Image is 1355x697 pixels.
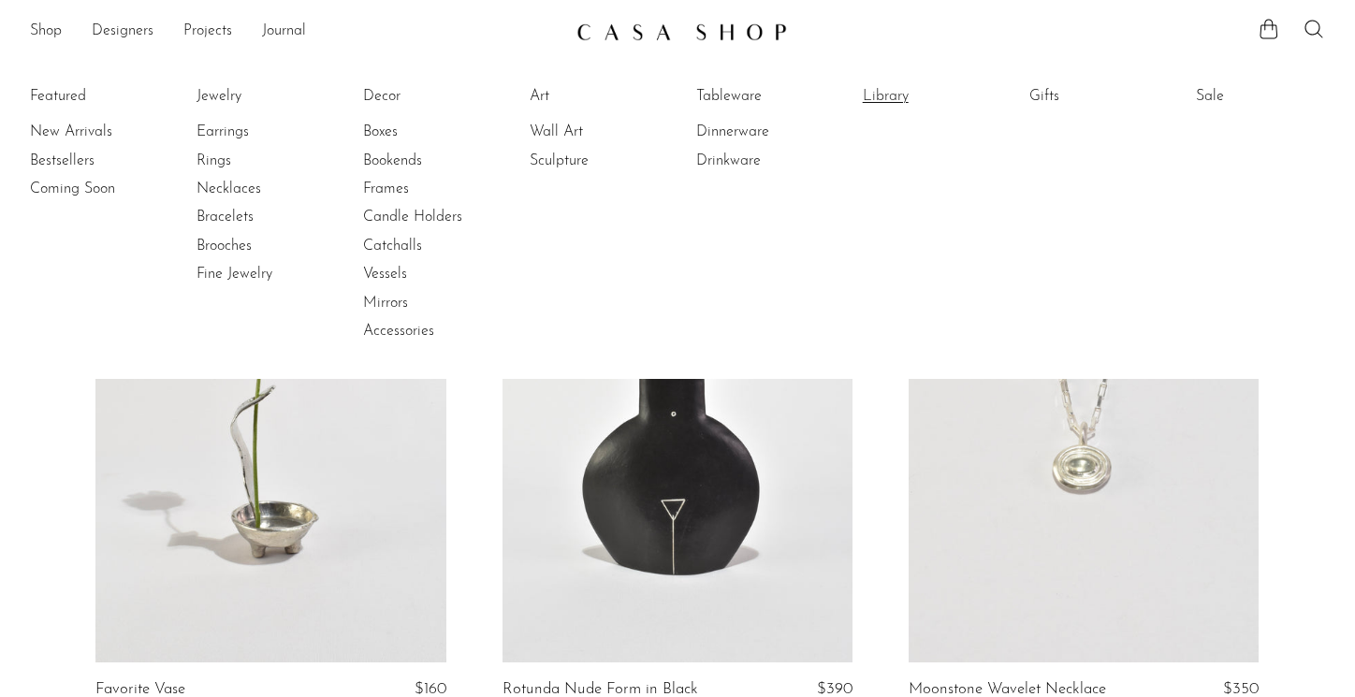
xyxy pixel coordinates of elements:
a: Decor [363,86,503,107]
a: Candle Holders [363,207,503,227]
ul: Library [863,82,1003,118]
a: Earrings [197,122,337,142]
a: Rings [197,151,337,171]
a: Shop [30,20,62,44]
a: Sale [1196,86,1336,107]
span: $160 [415,681,446,697]
span: $350 [1223,681,1259,697]
a: Catchalls [363,236,503,256]
ul: Decor [363,82,503,346]
ul: NEW HEADER MENU [30,16,561,48]
a: Journal [262,20,306,44]
a: Wall Art [530,122,670,142]
a: Frames [363,179,503,199]
span: $390 [817,681,852,697]
a: Mirrors [363,293,503,313]
a: Bookends [363,151,503,171]
a: Drinkware [696,151,837,171]
ul: Jewelry [197,82,337,289]
a: Library [863,86,1003,107]
a: Brooches [197,236,337,256]
a: Vessels [363,264,503,284]
a: Bracelets [197,207,337,227]
nav: Desktop navigation [30,16,561,48]
a: Art [530,86,670,107]
ul: Featured [30,118,170,203]
ul: Sale [1196,82,1336,118]
a: Designers [92,20,153,44]
ul: Tableware [696,82,837,175]
a: Jewelry [197,86,337,107]
a: Boxes [363,122,503,142]
a: New Arrivals [30,122,170,142]
ul: Gifts [1029,82,1170,118]
a: Fine Jewelry [197,264,337,284]
ul: Art [530,82,670,175]
a: Coming Soon [30,179,170,199]
a: Projects [183,20,232,44]
a: Tableware [696,86,837,107]
a: Bestsellers [30,151,170,171]
a: Gifts [1029,86,1170,107]
a: Accessories [363,321,503,341]
a: Necklaces [197,179,337,199]
a: Dinnerware [696,122,837,142]
a: Sculpture [530,151,670,171]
